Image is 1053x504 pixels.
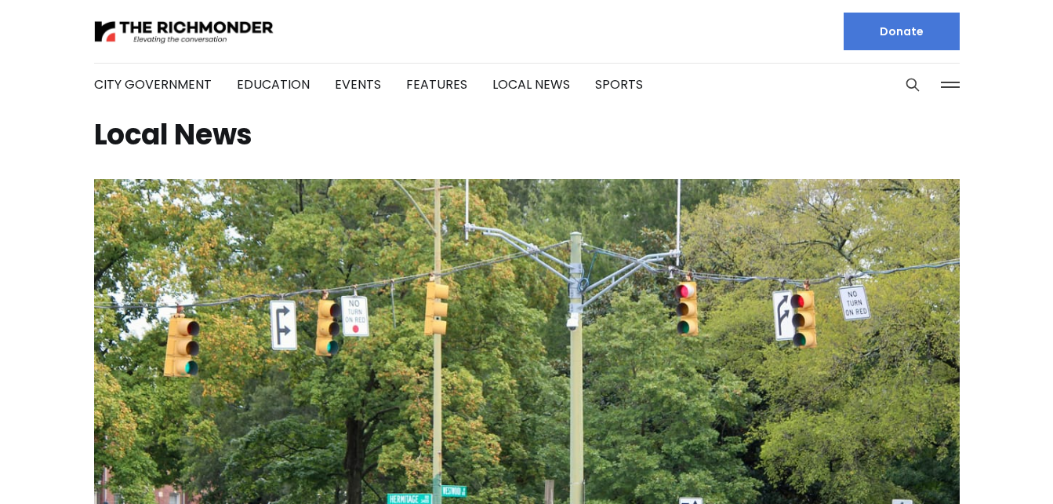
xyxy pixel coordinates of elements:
[94,122,960,148] h1: Local News
[844,13,960,50] a: Donate
[406,75,467,93] a: Features
[94,75,212,93] a: City Government
[595,75,643,93] a: Sports
[335,75,381,93] a: Events
[901,73,924,97] button: Search this site
[237,75,310,93] a: Education
[94,18,274,46] img: The Richmonder
[492,75,570,93] a: Local News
